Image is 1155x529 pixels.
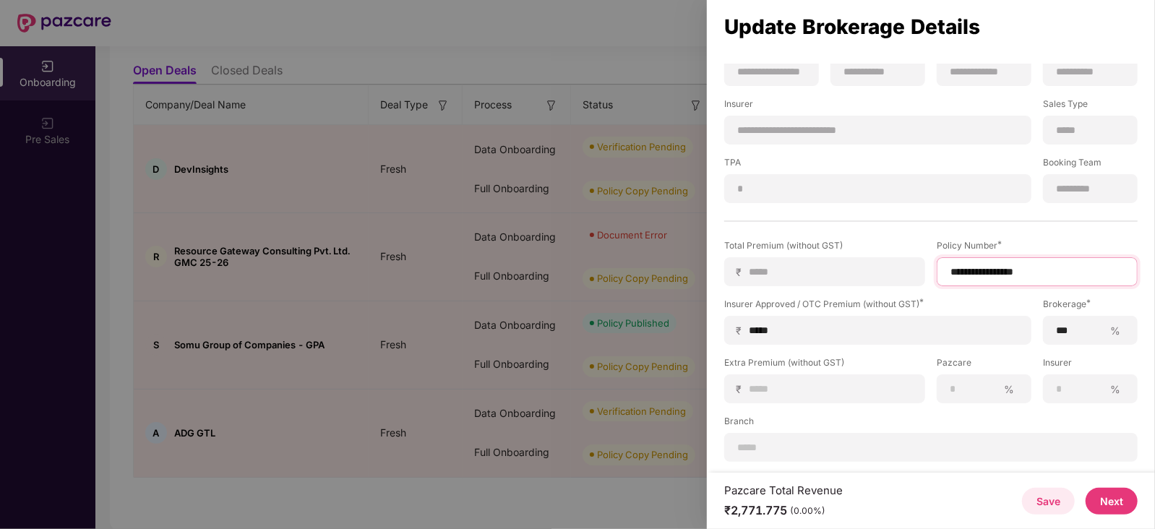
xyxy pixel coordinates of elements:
[1022,488,1075,515] button: Save
[1104,324,1126,337] span: %
[724,483,843,497] div: Pazcare Total Revenue
[1043,298,1138,310] div: Brokerage
[736,382,747,396] span: ₹
[724,503,843,518] div: ₹2,771.775
[724,19,1138,35] div: Update Brokerage Details
[724,156,1031,174] label: TPA
[998,382,1020,396] span: %
[1086,488,1138,515] button: Next
[937,356,1031,374] label: Pazcare
[736,265,747,279] span: ₹
[724,356,925,374] label: Extra Premium (without GST)
[724,298,1031,310] div: Insurer Approved / OTC Premium (without GST)
[724,239,925,257] label: Total Premium (without GST)
[937,239,1138,251] div: Policy Number
[1104,382,1126,396] span: %
[724,98,1031,116] label: Insurer
[736,324,747,337] span: ₹
[1043,98,1138,116] label: Sales Type
[790,505,825,517] div: (0.00%)
[1043,156,1138,174] label: Booking Team
[1043,356,1138,374] label: Insurer
[724,415,1138,433] label: Branch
